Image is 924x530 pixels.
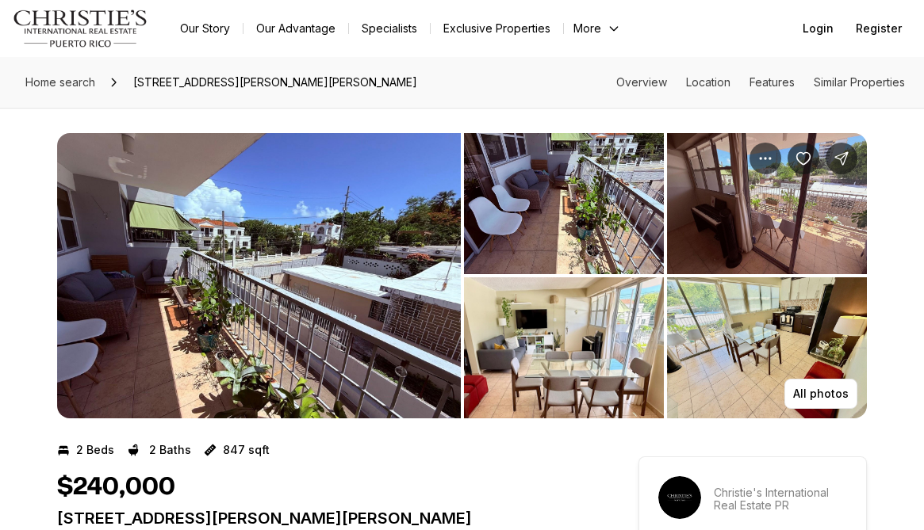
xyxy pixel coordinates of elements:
span: Login [803,22,834,35]
button: Property options [750,143,781,174]
li: 2 of 6 [464,133,868,418]
button: View image gallery [464,133,664,274]
a: Skip to: Location [686,75,730,89]
button: 2 Baths [127,437,191,463]
li: 1 of 6 [57,133,461,418]
p: 2 Baths [149,444,191,456]
button: View image gallery [667,133,867,274]
p: 847 sqft [223,444,270,456]
p: 2 Beds [76,444,114,456]
span: Home search [25,75,95,89]
button: All photos [784,379,857,409]
a: Specialists [349,17,430,40]
nav: Page section menu [616,76,905,89]
a: Skip to: Features [750,75,795,89]
a: Home search [19,70,102,95]
span: [STREET_ADDRESS][PERSON_NAME][PERSON_NAME] [127,70,424,95]
button: View image gallery [464,277,664,418]
p: [STREET_ADDRESS][PERSON_NAME][PERSON_NAME] [57,509,581,528]
div: Listing Photos [57,133,867,418]
a: Our Story [167,17,243,40]
img: logo [13,10,148,48]
p: Christie's International Real Estate PR [714,486,847,512]
button: Share Property: 463 SAGRADO CORAZON #302-A [826,143,857,174]
h1: $240,000 [57,472,175,502]
span: Register [856,22,902,35]
a: Exclusive Properties [431,17,563,40]
button: View image gallery [667,277,867,418]
button: Register [846,13,911,44]
button: Login [793,13,843,44]
a: Skip to: Overview [616,75,667,89]
button: Save Property: 463 SAGRADO CORAZON #302-A [788,143,819,174]
a: Our Advantage [243,17,348,40]
a: Skip to: Similar Properties [814,75,905,89]
button: More [564,17,631,40]
button: View image gallery [57,133,461,418]
p: All photos [793,387,849,400]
